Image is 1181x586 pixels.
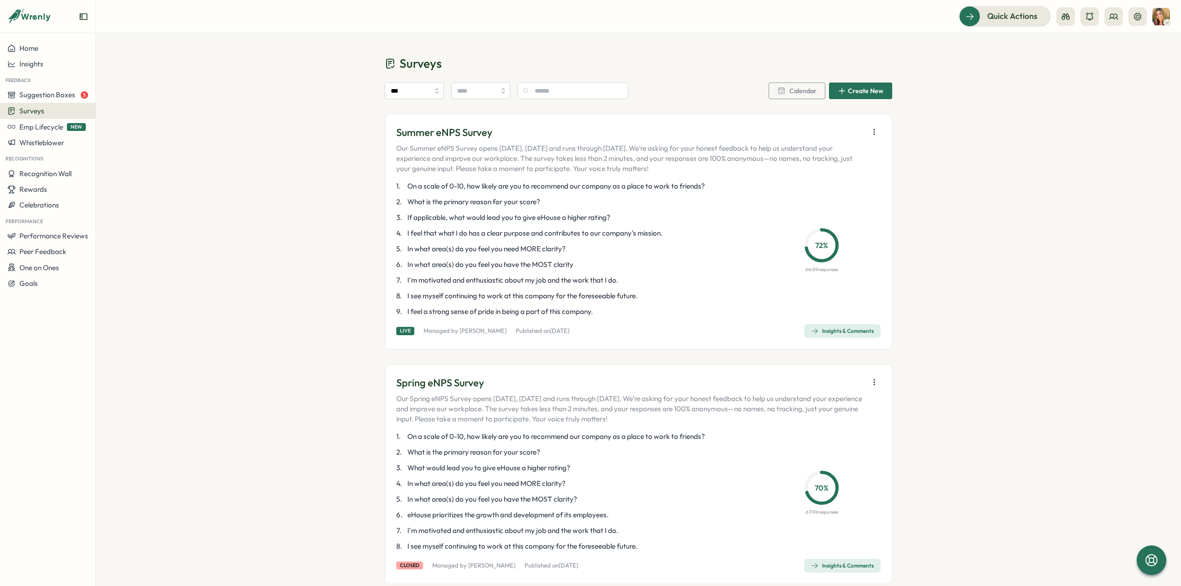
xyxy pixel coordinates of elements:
[396,275,406,285] span: 7 .
[396,432,406,442] span: 1 .
[987,10,1038,22] span: Quick Actions
[468,562,515,569] a: [PERSON_NAME]
[19,201,59,209] span: Celebrations
[396,510,406,520] span: 6 .
[407,541,638,551] span: I see myself continuing to work at this company for the foreseeable future.
[407,291,638,301] span: I see myself continuing to work at this company for the foreseeable future.
[396,291,406,301] span: 8 .
[559,562,578,569] span: [DATE]
[811,562,874,569] div: Insights & Comments
[516,327,569,335] p: Published on
[19,90,75,99] span: Suggestion Boxes
[407,197,540,207] span: What is the primary reason for your score?
[19,123,63,131] span: Emp Lifecycle
[407,260,573,270] span: In what area(s) do you feel you have the MOST clarity
[396,197,406,207] span: 2 .
[789,88,817,94] span: Calendar
[407,432,705,442] span: On a scale of 0-10, how likely are you to recommend our company as a place to work to friends?
[19,279,38,288] span: Goals
[407,494,577,504] span: In what area(s) do you feel you have the MOST clarity?
[804,324,881,338] button: Insights & Comments
[1152,8,1170,25] img: Tarin O'Neill
[19,263,59,272] span: One on Ones
[550,327,569,334] span: [DATE]
[19,107,44,115] span: Surveys
[407,213,610,223] span: If applicable, what would lead you to give eHouse a higher rating?
[407,181,705,191] span: On a scale of 0-10, how likely are you to recommend our company as a place to work to friends?
[407,228,662,238] span: I feel that what I do has a clear purpose and contributes to our company's mission.
[396,125,864,140] p: Summer eNPS Survey
[81,91,88,99] span: 5
[769,83,825,99] button: Calendar
[459,327,507,334] a: [PERSON_NAME]
[19,231,88,240] span: Performance Reviews
[805,509,838,516] p: 67 / 96 responses
[19,247,66,256] span: Peer Feedback
[407,275,618,285] span: I'm motivated and enthusiastic about my job and the work that I do.
[807,482,836,494] p: 70 %
[19,169,72,178] span: Recognition Wall
[407,479,566,489] span: In what area(s) do you feel you need MORE clarity?
[959,6,1051,26] button: Quick Actions
[396,494,406,504] span: 5 .
[407,463,570,473] span: What would lead you to give eHouse a higher rating?
[407,307,593,317] span: I feel a strong sense of pride in being a part of this company.
[407,526,618,536] span: I'm motivated and enthusiastic about my job and the work that I do.
[423,327,507,335] p: Managed by
[396,394,864,424] p: Our Spring eNPS Survey opens [DATE], [DATE] and runs through [DATE]. We’re asking for your honest...
[848,88,883,94] span: Create New
[396,327,414,335] div: Live
[804,559,881,573] button: Insights & Comments
[807,240,836,251] p: 72 %
[396,228,406,238] span: 4 .
[396,307,406,317] span: 9 .
[407,447,540,457] span: What is the primary reason for your score?
[811,327,874,335] div: Insights & Comments
[396,143,864,174] p: Our Summer eNPS Survey opens [DATE], [DATE] and runs through [DATE]. We’re asking for your honest...
[396,244,406,254] span: 5 .
[19,59,43,68] span: Insights
[19,44,38,53] span: Home
[400,55,441,71] span: Surveys
[407,510,608,520] span: eHouse prioritizes the growth and development of its employees.
[67,123,86,131] span: NEW
[19,185,47,194] span: Rewards
[805,266,838,273] p: 64 / 89 responses
[396,447,406,457] span: 2 .
[525,562,578,570] p: Published on
[396,463,406,473] span: 3 .
[396,562,423,569] div: closed
[432,562,515,570] p: Managed by
[396,181,406,191] span: 1 .
[407,244,566,254] span: In what area(s) do you feel you need MORE clarity?
[396,260,406,270] span: 6 .
[396,376,864,390] p: Spring eNPS Survey
[829,83,892,99] button: Create New
[396,541,406,551] span: 8 .
[19,138,64,147] span: Whistleblower
[396,526,406,536] span: 7 .
[396,213,406,223] span: 3 .
[79,12,88,21] button: Expand sidebar
[396,479,406,489] span: 4 .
